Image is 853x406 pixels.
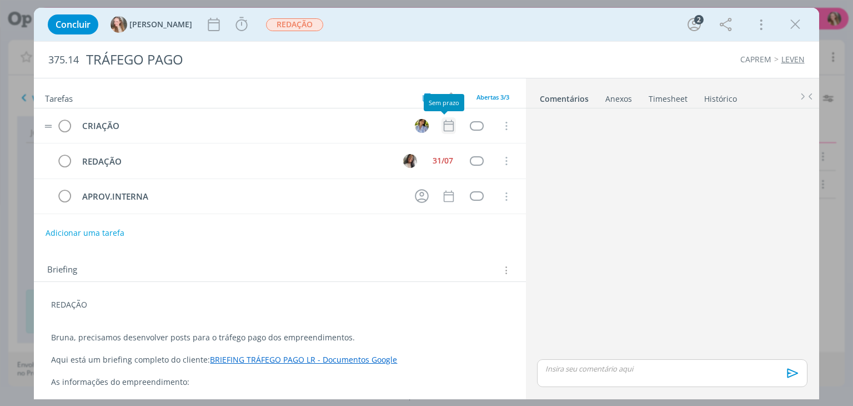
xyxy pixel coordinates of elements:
a: BRIEFING TRÁFEGO PAGO LR - Documentos Google [210,354,397,365]
a: Comentários [539,88,589,105]
span: Concluir [56,20,91,29]
button: G[PERSON_NAME] [111,16,192,33]
div: REDAÇÃO [77,155,393,169]
span: Briefing [47,263,77,278]
img: G [111,16,127,33]
img: arrow-down-up.svg [449,92,456,102]
span: 375.14 [48,54,79,66]
button: REDAÇÃO [265,18,324,32]
div: 31/07 [433,157,453,165]
div: Sem prazo [424,94,464,111]
img: C [403,154,417,168]
button: Adicionar uma tarefa [45,223,125,243]
div: APROV.INTERNA [77,190,404,204]
p: As informações do empreendimento: [51,377,508,388]
img: drag-icon.svg [44,125,52,128]
p: REDAÇÃO [51,299,508,310]
span: REDAÇÃO [266,18,323,31]
button: C [402,152,419,169]
button: A [414,117,430,134]
div: TRÁFEGO PAGO [81,46,485,73]
a: CAPREM [740,54,771,65]
span: Tarefas [45,91,73,104]
p: Bruna, precisamos desenvolver posts para o tráfego pago dos empreendimentos. [51,332,508,343]
a: Timesheet [648,88,688,105]
div: CRIAÇÃO [77,119,404,133]
div: Anexos [605,93,632,105]
a: LEVEN [781,54,805,65]
div: 2 [694,15,704,24]
div: dialog [34,8,819,399]
p: Aqui está um briefing completo do cliente: [51,354,508,365]
button: Concluir [48,14,98,34]
img: A [415,119,429,133]
a: Histórico [704,88,737,105]
span: Abertas 3/3 [476,93,509,101]
span: [PERSON_NAME] [129,21,192,28]
button: 2 [685,16,703,33]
